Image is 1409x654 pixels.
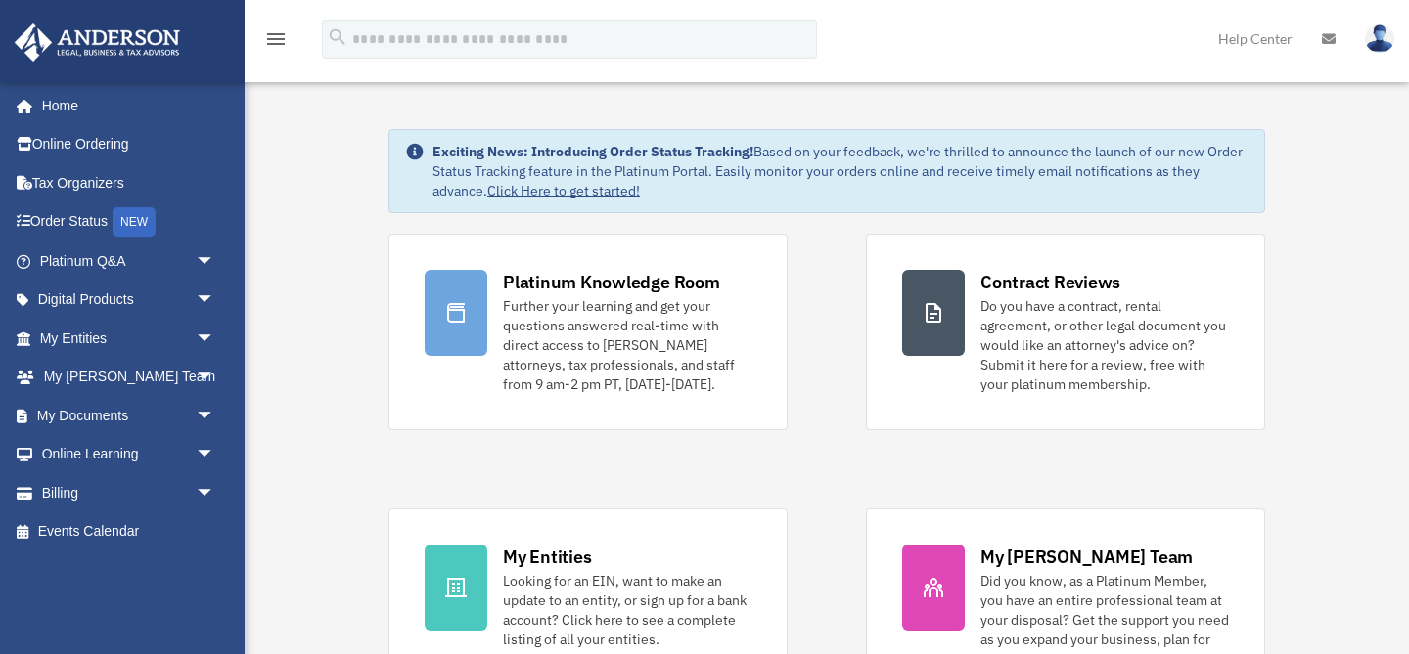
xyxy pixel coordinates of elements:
div: Based on your feedback, we're thrilled to announce the launch of our new Order Status Tracking fe... [432,142,1249,200]
span: arrow_drop_down [196,241,235,282]
span: arrow_drop_down [196,396,235,436]
a: My Entitiesarrow_drop_down [14,319,245,358]
a: Contract Reviews Do you have a contract, rental agreement, or other legal document you would like... [866,234,1265,430]
a: Online Ordering [14,125,245,164]
div: Looking for an EIN, want to make an update to an entity, or sign up for a bank account? Click her... [503,571,751,649]
div: Do you have a contract, rental agreement, or other legal document you would like an attorney's ad... [980,296,1229,394]
a: Order StatusNEW [14,202,245,242]
a: Home [14,86,235,125]
a: Billingarrow_drop_down [14,473,245,512]
strong: Exciting News: Introducing Order Status Tracking! [432,143,753,160]
div: Contract Reviews [980,270,1120,294]
div: NEW [113,207,156,237]
a: Digital Productsarrow_drop_down [14,281,245,320]
a: Tax Organizers [14,163,245,202]
span: arrow_drop_down [196,435,235,475]
span: arrow_drop_down [196,473,235,513]
div: My [PERSON_NAME] Team [980,545,1193,569]
i: menu [264,27,288,51]
a: My Documentsarrow_drop_down [14,396,245,435]
a: My [PERSON_NAME] Teamarrow_drop_down [14,358,245,397]
div: Platinum Knowledge Room [503,270,720,294]
a: Events Calendar [14,512,245,551]
span: arrow_drop_down [196,281,235,321]
a: Platinum Knowledge Room Further your learning and get your questions answered real-time with dire... [388,234,788,430]
i: search [327,26,348,48]
img: Anderson Advisors Platinum Portal [9,23,186,62]
span: arrow_drop_down [196,319,235,359]
div: My Entities [503,545,591,569]
a: Platinum Q&Aarrow_drop_down [14,241,245,281]
span: arrow_drop_down [196,358,235,398]
a: Click Here to get started! [487,182,640,199]
img: User Pic [1365,24,1394,53]
div: Further your learning and get your questions answered real-time with direct access to [PERSON_NAM... [503,296,751,394]
a: menu [264,34,288,51]
a: Online Learningarrow_drop_down [14,435,245,474]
